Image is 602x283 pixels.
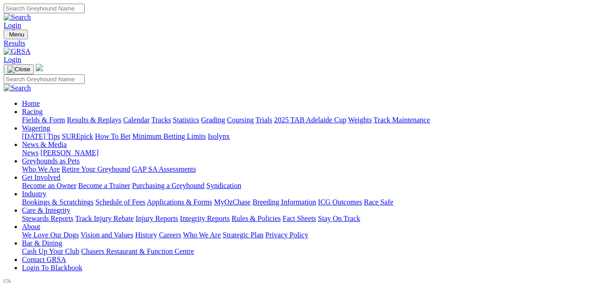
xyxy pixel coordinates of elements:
[22,132,60,140] a: [DATE] Tips
[214,198,251,206] a: MyOzChase
[227,116,254,124] a: Coursing
[231,215,281,222] a: Rules & Policies
[22,182,598,190] div: Get Involved
[4,4,85,13] input: Search
[183,231,221,239] a: Who We Are
[348,116,372,124] a: Weights
[40,149,98,157] a: [PERSON_NAME]
[22,223,40,231] a: About
[22,108,43,115] a: Racing
[132,182,204,189] a: Purchasing a Greyhound
[135,231,157,239] a: History
[265,231,308,239] a: Privacy Policy
[132,165,196,173] a: GAP SA Assessments
[253,198,316,206] a: Breeding Information
[4,13,31,21] img: Search
[374,116,430,124] a: Track Maintenance
[78,182,130,189] a: Become a Trainer
[22,264,82,272] a: Login To Blackbook
[283,215,316,222] a: Fact Sheets
[318,215,360,222] a: Stay On Track
[22,149,598,157] div: News & Media
[123,116,150,124] a: Calendar
[180,215,230,222] a: Integrity Reports
[7,66,30,73] img: Close
[22,132,598,141] div: Wagering
[62,132,93,140] a: SUREpick
[22,206,70,214] a: Care & Integrity
[4,56,21,63] a: Login
[22,190,46,198] a: Industry
[159,231,181,239] a: Careers
[4,64,34,74] button: Toggle navigation
[255,116,272,124] a: Trials
[22,182,76,189] a: Become an Owner
[4,39,598,47] a: Results
[4,84,31,92] img: Search
[208,132,230,140] a: Isolynx
[75,215,134,222] a: Track Injury Rebate
[22,231,598,239] div: About
[318,198,362,206] a: ICG Outcomes
[22,141,67,148] a: News & Media
[22,157,80,165] a: Greyhounds as Pets
[22,198,598,206] div: Industry
[22,173,60,181] a: Get Involved
[274,116,346,124] a: 2025 TAB Adelaide Cup
[206,182,241,189] a: Syndication
[22,247,79,255] a: Cash Up Your Club
[151,116,171,124] a: Tracks
[81,247,194,255] a: Chasers Restaurant & Function Centre
[22,124,50,132] a: Wagering
[22,149,38,157] a: News
[201,116,225,124] a: Grading
[95,132,131,140] a: How To Bet
[173,116,199,124] a: Statistics
[22,165,598,173] div: Greyhounds as Pets
[22,165,60,173] a: Who We Are
[4,21,21,29] a: Login
[22,198,93,206] a: Bookings & Scratchings
[22,116,598,124] div: Racing
[223,231,263,239] a: Strategic Plan
[4,74,85,84] input: Search
[22,247,598,256] div: Bar & Dining
[22,239,62,247] a: Bar & Dining
[95,198,145,206] a: Schedule of Fees
[67,116,121,124] a: Results & Replays
[22,116,65,124] a: Fields & Form
[4,47,31,56] img: GRSA
[62,165,130,173] a: Retire Your Greyhound
[22,100,40,107] a: Home
[22,231,79,239] a: We Love Our Dogs
[81,231,133,239] a: Vision and Values
[22,215,598,223] div: Care & Integrity
[9,31,24,38] span: Menu
[22,256,66,263] a: Contact GRSA
[36,64,43,71] img: logo-grsa-white.png
[364,198,393,206] a: Race Safe
[135,215,178,222] a: Injury Reports
[22,215,73,222] a: Stewards Reports
[132,132,206,140] a: Minimum Betting Limits
[147,198,212,206] a: Applications & Forms
[4,30,28,39] button: Toggle navigation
